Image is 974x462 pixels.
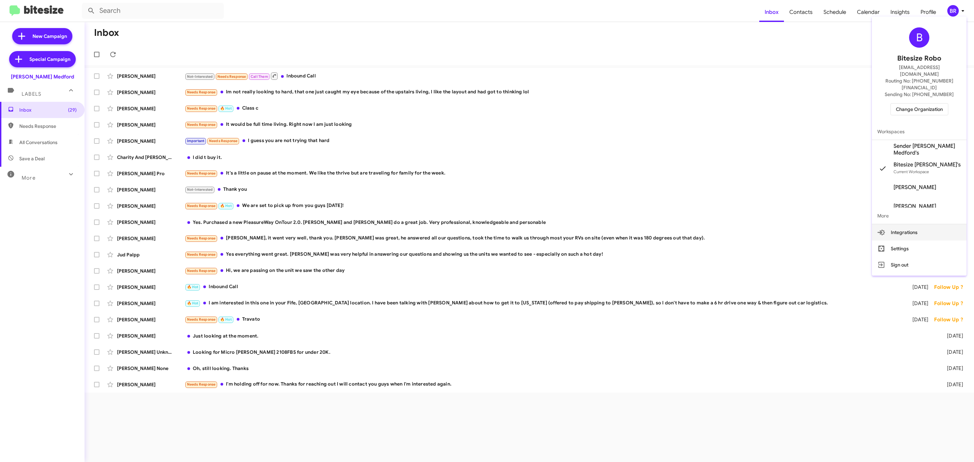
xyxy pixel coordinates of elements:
button: Settings [872,240,967,257]
span: Sender [PERSON_NAME] Medford's [894,143,961,156]
span: Bitesize Robo [897,53,941,64]
span: Workspaces [872,123,967,140]
span: [PERSON_NAME] [894,203,936,210]
span: Bitesize [PERSON_NAME]'s [894,161,961,168]
button: Integrations [872,224,967,240]
button: Sign out [872,257,967,273]
button: Change Organization [890,103,948,115]
span: Change Organization [896,103,943,115]
span: [EMAIL_ADDRESS][DOMAIN_NAME] [880,64,958,77]
div: B [909,27,929,48]
span: Sending No: [PHONE_NUMBER] [885,91,954,98]
span: Current Workspace [894,169,929,174]
span: [PERSON_NAME] [894,184,936,191]
span: Routing No: [PHONE_NUMBER][FINANCIAL_ID] [880,77,958,91]
span: More [872,208,967,224]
